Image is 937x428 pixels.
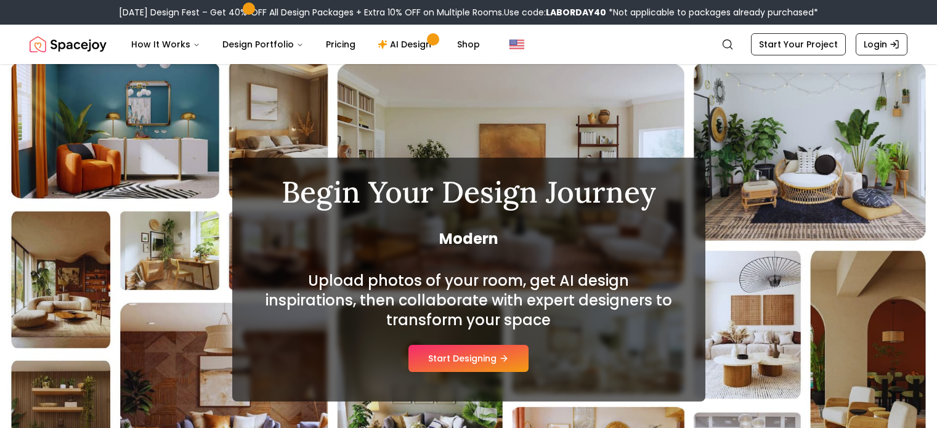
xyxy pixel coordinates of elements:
button: How It Works [121,32,210,57]
button: Start Designing [408,345,529,372]
button: Design Portfolio [213,32,314,57]
a: Start Your Project [751,33,846,55]
span: *Not applicable to packages already purchased* [606,6,818,18]
span: Modern [262,229,676,249]
h2: Upload photos of your room, get AI design inspirations, then collaborate with expert designers to... [262,271,676,330]
a: Pricing [316,32,365,57]
a: AI Design [368,32,445,57]
nav: Global [30,25,907,64]
a: Login [856,33,907,55]
a: Shop [447,32,490,57]
a: Spacejoy [30,32,107,57]
img: Spacejoy Logo [30,32,107,57]
span: Use code: [504,6,606,18]
div: [DATE] Design Fest – Get 40% OFF All Design Packages + Extra 10% OFF on Multiple Rooms. [119,6,818,18]
b: LABORDAY40 [546,6,606,18]
img: United States [509,37,524,52]
nav: Main [121,32,490,57]
h1: Begin Your Design Journey [262,177,676,207]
